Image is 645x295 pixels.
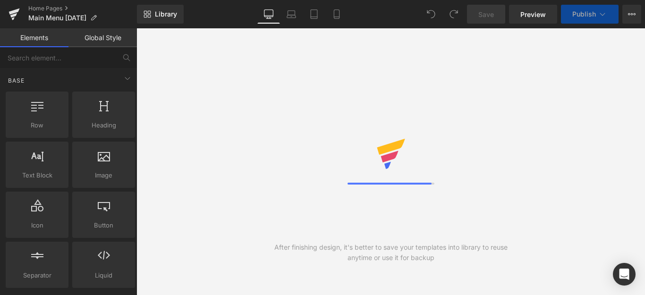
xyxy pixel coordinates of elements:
[8,120,66,130] span: Row
[28,5,137,12] a: Home Pages
[28,14,86,22] span: Main Menu [DATE]
[8,170,66,180] span: Text Block
[8,270,66,280] span: Separator
[7,76,25,85] span: Base
[572,10,596,18] span: Publish
[155,10,177,18] span: Library
[68,28,137,47] a: Global Style
[263,242,518,263] div: After finishing design, it's better to save your templates into library to reuse anytime or use i...
[422,5,441,24] button: Undo
[75,270,132,280] span: Liquid
[75,220,132,230] span: Button
[137,5,184,24] a: New Library
[478,9,494,19] span: Save
[622,5,641,24] button: More
[613,263,636,286] div: Open Intercom Messenger
[8,220,66,230] span: Icon
[280,5,303,24] a: Laptop
[561,5,619,24] button: Publish
[520,9,546,19] span: Preview
[325,5,348,24] a: Mobile
[509,5,557,24] a: Preview
[444,5,463,24] button: Redo
[257,5,280,24] a: Desktop
[303,5,325,24] a: Tablet
[75,120,132,130] span: Heading
[75,170,132,180] span: Image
